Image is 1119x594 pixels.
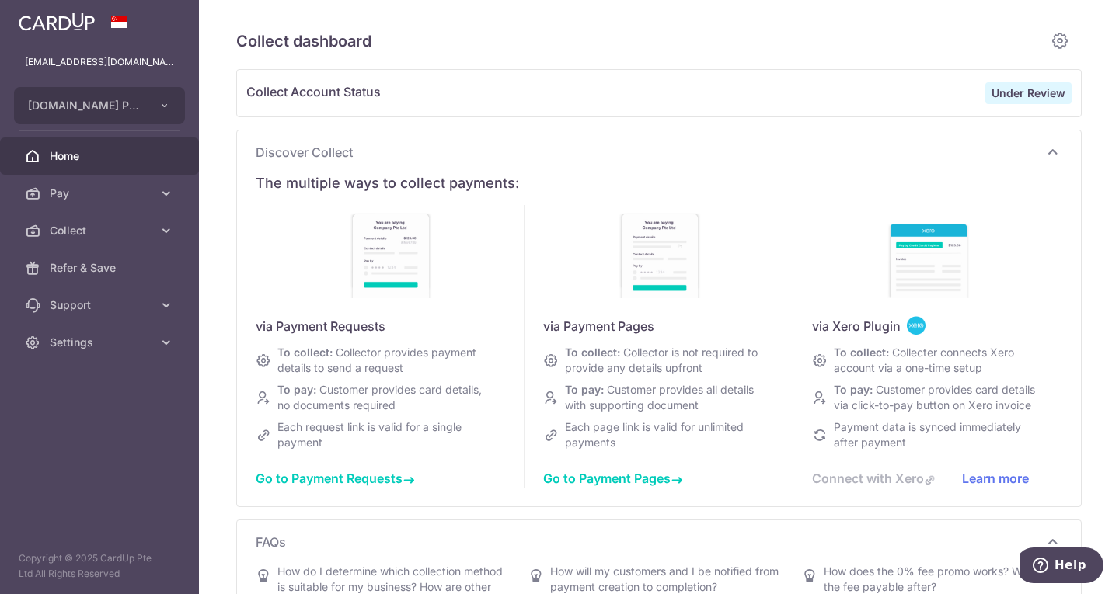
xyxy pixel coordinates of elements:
span: Discover Collect [256,143,1044,162]
div: via Payment Pages [543,317,793,335]
div: The multiple ways to collect payments: [256,174,1062,193]
img: discover-xero-sg-b5e0f4a20565c41d343697c4b648558ec96bb2b1b9ca64f21e4d1c2465932dfb.jpg [881,205,974,298]
span: Customer provides all details with supporting document [565,383,754,412]
a: Go to Payment Requests [256,471,415,486]
img: CardUp [19,12,95,31]
p: Discover Collect [256,143,1062,162]
span: Each request link is valid for a single payment [277,420,462,449]
span: Collecter connects Xero account via a one-time setup [834,346,1014,374]
span: Customer provides card details, no documents required [277,383,482,412]
span: [DOMAIN_NAME] PTE. LTD. [28,98,143,113]
span: To pay: [834,383,873,396]
span: To collect: [565,346,620,359]
h5: Collect dashboard [236,29,1044,54]
a: Learn more [962,471,1029,486]
p: [EMAIL_ADDRESS][DOMAIN_NAME] [25,54,174,70]
img: <span class="translation_missing" title="translation missing: en.collect_dashboard.discover.cards... [907,316,926,335]
span: Payment data is synced immediately after payment [834,420,1021,449]
span: To collect: [834,346,889,359]
strong: Under Review [992,86,1065,99]
span: Collector provides payment details to send a request [277,346,476,374]
span: Support [50,297,152,313]
span: Collect Account Status [246,82,985,104]
button: [DOMAIN_NAME] PTE. LTD. [14,87,185,124]
div: via Xero Plugin [812,317,1062,335]
div: Discover Collect [256,168,1062,494]
a: Go to Payment Pages [543,471,683,486]
span: Collector is not required to provide any details upfront [565,346,758,374]
span: Refer & Save [50,260,152,276]
span: To pay: [277,383,316,396]
span: FAQs [256,533,1044,551]
iframe: Opens a widget where you can find more information [1020,547,1103,586]
span: To collect: [277,346,333,359]
span: Customer provides card details via click-to-pay button on Xero invoice [834,383,1035,412]
p: FAQs [256,533,1062,551]
span: Home [50,148,152,164]
span: Pay [50,186,152,201]
img: discover-payment-requests-886a7fde0c649710a92187107502557eb2ad8374a8eb2e525e76f9e186b9ffba.jpg [343,205,437,298]
span: Settings [50,335,152,350]
div: via Payment Requests [256,317,524,335]
img: discover-payment-pages-940d318898c69d434d935dddd9c2ffb4de86cb20fe041a80db9227a4a91428ac.jpg [612,205,706,298]
span: Each page link is valid for unlimited payments [565,420,744,449]
span: To pay: [565,383,604,396]
span: Collect [50,223,152,238]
